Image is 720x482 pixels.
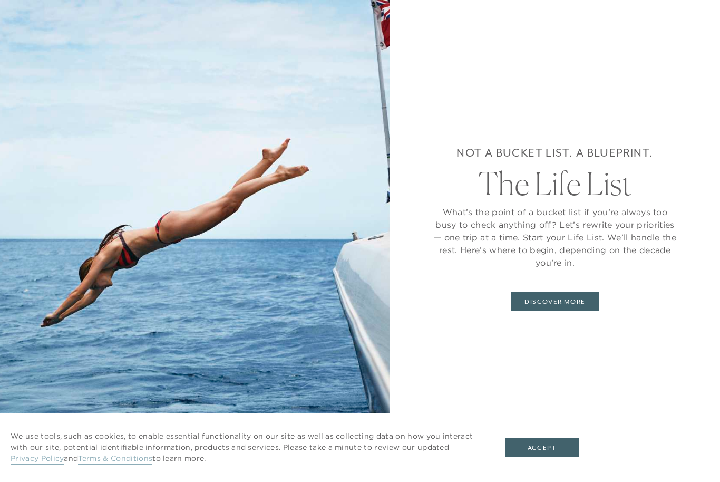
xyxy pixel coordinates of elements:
[432,206,678,269] p: What’s the point of a bucket list if you’re always too busy to check anything off? Let’s rewrite ...
[11,431,484,464] p: We use tools, such as cookies, to enable essential functionality on our site as well as collectin...
[78,454,152,465] a: Terms & Conditions
[11,454,64,465] a: Privacy Policy
[505,438,579,458] button: Accept
[511,292,598,312] a: DISCOVER MORE
[456,144,653,161] h6: Not a bucket list. A blueprint.
[478,168,632,199] h2: The Life List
